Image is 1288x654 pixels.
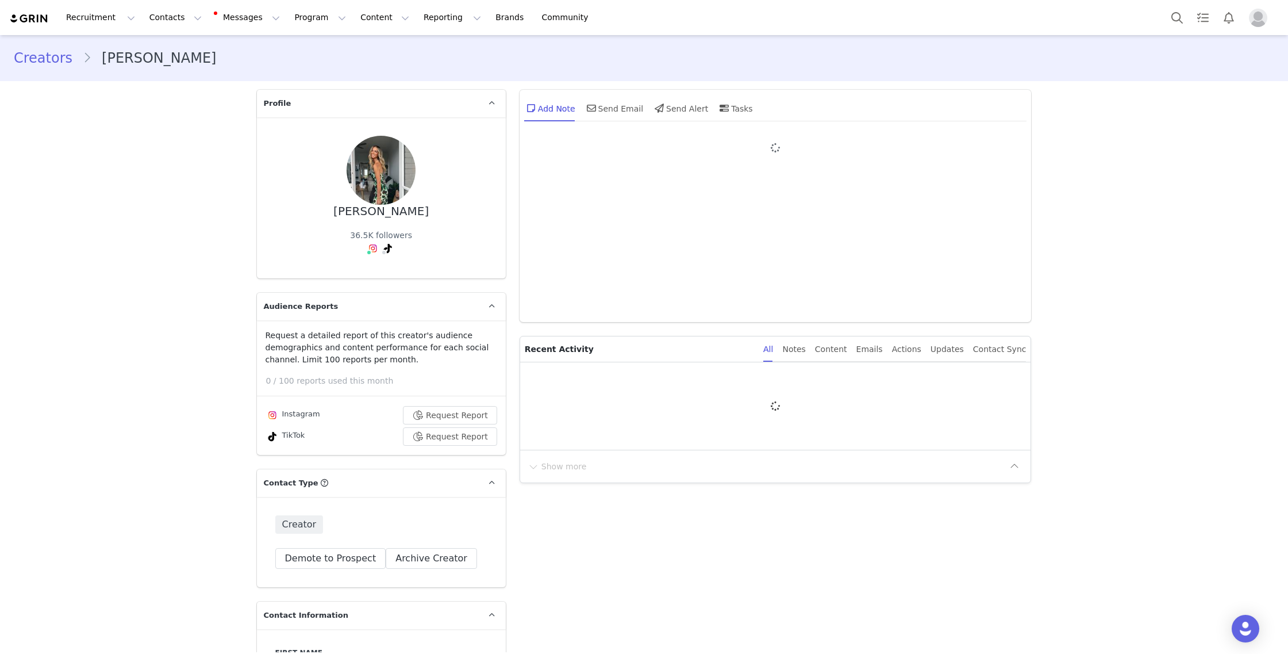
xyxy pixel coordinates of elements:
div: Content [815,336,847,362]
div: Tasks [717,94,753,122]
p: Recent Activity [525,336,754,362]
div: Send Alert [652,94,708,122]
button: Messages [209,5,287,30]
div: [PERSON_NAME] [333,205,429,218]
button: Search [1164,5,1190,30]
div: Emails [856,336,883,362]
a: Community [535,5,601,30]
img: grin logo [9,13,49,24]
button: Profile [1242,9,1279,27]
span: Contact Type [264,477,318,489]
button: Archive Creator [386,548,477,569]
div: 36.5K followers [350,230,412,242]
button: Demote to Prospect [275,548,386,569]
div: Contact Sync [973,336,1026,362]
a: Creators [14,48,83,68]
button: Request Report [403,427,497,446]
a: Brands [489,5,534,30]
button: Program [287,5,353,30]
button: Request Report [403,406,497,424]
span: Creator [275,515,324,534]
img: 8bd3af46-7593-4394-9fe7-7b85cdf72a93.jpg [347,136,416,205]
img: instagram.svg [368,244,378,253]
p: Request a detailed report of this creator's audience demographics and content performance for eac... [266,330,497,366]
span: Profile [264,98,291,109]
div: Updates [931,336,964,362]
img: placeholder-profile.jpg [1249,9,1267,27]
button: Recruitment [59,5,142,30]
span: Audience Reports [264,301,339,312]
div: Open Intercom Messenger [1232,615,1259,642]
button: Contacts [143,5,209,30]
button: Content [353,5,416,30]
div: Actions [892,336,921,362]
div: Send Email [585,94,644,122]
div: All [763,336,773,362]
a: Tasks [1190,5,1216,30]
button: Reporting [417,5,488,30]
div: TikTok [266,430,305,443]
div: Notes [782,336,805,362]
span: Contact Information [264,610,348,621]
button: Notifications [1216,5,1241,30]
p: 0 / 100 reports used this month [266,375,506,387]
div: Add Note [524,94,575,122]
img: instagram.svg [268,411,277,420]
button: Show more [527,457,587,476]
div: Instagram [266,408,320,422]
